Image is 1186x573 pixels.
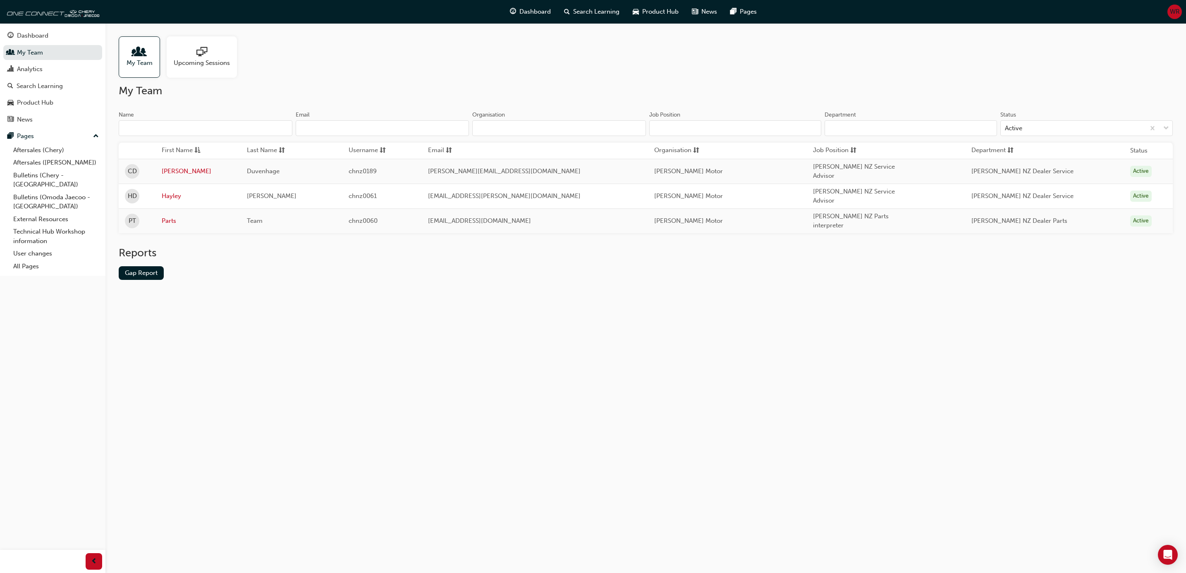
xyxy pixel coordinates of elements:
span: PT [129,216,136,226]
button: Pages [3,129,102,144]
a: Product Hub [3,95,102,110]
span: Pages [740,7,757,17]
a: car-iconProduct Hub [626,3,685,20]
span: Last Name [247,146,277,156]
span: Search Learning [573,7,619,17]
div: Pages [17,131,34,141]
a: Aftersales (Chery) [10,144,102,157]
span: [PERSON_NAME] Motor [654,192,723,200]
div: Active [1130,191,1152,202]
a: Analytics [3,62,102,77]
span: My Team [127,58,153,68]
span: Dashboard [519,7,551,17]
button: Last Namesorting-icon [247,146,292,156]
span: Team [247,217,263,224]
a: news-iconNews [685,3,724,20]
button: Job Positionsorting-icon [813,146,858,156]
span: chnz0189 [349,167,377,175]
span: Username [349,146,378,156]
span: [PERSON_NAME] [247,192,296,200]
div: Status [1000,111,1016,119]
span: people-icon [7,49,14,57]
span: car-icon [7,99,14,107]
span: [PERSON_NAME] NZ Parts interpreter [813,212,889,229]
a: User changes [10,247,102,260]
a: Gap Report [119,266,164,280]
a: My Team [3,45,102,60]
span: sorting-icon [279,146,285,156]
span: people-icon [134,47,145,58]
div: Active [1005,124,1022,133]
a: guage-iconDashboard [503,3,557,20]
div: Active [1130,215,1152,227]
span: search-icon [7,83,13,90]
span: [PERSON_NAME] NZ Dealer Service [971,167,1074,175]
span: Organisation [654,146,691,156]
span: [PERSON_NAME] NZ Dealer Service [971,192,1074,200]
span: [PERSON_NAME] Motor [654,167,723,175]
button: First Nameasc-icon [162,146,207,156]
span: CD [128,167,137,176]
input: Job Position [649,120,822,136]
span: news-icon [692,7,698,17]
button: WR [1167,5,1182,19]
input: Name [119,120,292,136]
button: Usernamesorting-icon [349,146,394,156]
span: chnz0061 [349,192,377,200]
a: [PERSON_NAME] [162,167,234,176]
div: Job Position [649,111,680,119]
span: guage-icon [510,7,516,17]
a: External Resources [10,213,102,226]
div: Department [825,111,856,119]
span: pages-icon [730,7,736,17]
img: oneconnect [4,3,99,20]
h2: My Team [119,84,1173,98]
a: Search Learning [3,79,102,94]
span: sorting-icon [850,146,856,156]
span: sorting-icon [1007,146,1014,156]
span: sessionType_ONLINE_URL-icon [196,47,207,58]
span: Product Hub [642,7,679,17]
span: Duvenhage [247,167,280,175]
a: News [3,112,102,127]
span: down-icon [1163,123,1169,134]
span: [PERSON_NAME] Motor [654,217,723,224]
span: Email [428,146,444,156]
div: Open Intercom Messenger [1158,545,1178,565]
input: Email [296,120,469,136]
span: [PERSON_NAME] NZ Service Advisor [813,163,895,180]
span: HD [128,191,137,201]
span: chart-icon [7,66,14,73]
span: prev-icon [91,556,97,567]
a: Upcoming Sessions [167,36,244,78]
button: DashboardMy TeamAnalyticsSearch LearningProduct HubNews [3,26,102,129]
span: First Name [162,146,193,156]
button: Departmentsorting-icon [971,146,1017,156]
span: up-icon [93,131,99,142]
a: Dashboard [3,28,102,43]
span: [EMAIL_ADDRESS][PERSON_NAME][DOMAIN_NAME] [428,192,581,200]
a: Bulletins (Chery - [GEOGRAPHIC_DATA]) [10,169,102,191]
a: Aftersales ([PERSON_NAME]) [10,156,102,169]
span: [PERSON_NAME][EMAIL_ADDRESS][DOMAIN_NAME] [428,167,581,175]
a: Parts [162,216,234,226]
input: Organisation [472,120,646,136]
span: Job Position [813,146,849,156]
span: Department [971,146,1006,156]
a: Bulletins (Omoda Jaecoo - [GEOGRAPHIC_DATA]) [10,191,102,213]
div: News [17,115,33,124]
div: Name [119,111,134,119]
span: guage-icon [7,32,14,40]
button: Emailsorting-icon [428,146,473,156]
button: Organisationsorting-icon [654,146,700,156]
span: chnz0060 [349,217,378,224]
a: pages-iconPages [724,3,763,20]
span: sorting-icon [380,146,386,156]
span: Upcoming Sessions [174,58,230,68]
div: Analytics [17,64,43,74]
th: Status [1130,146,1148,155]
span: [EMAIL_ADDRESS][DOMAIN_NAME] [428,217,531,224]
a: All Pages [10,260,102,273]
